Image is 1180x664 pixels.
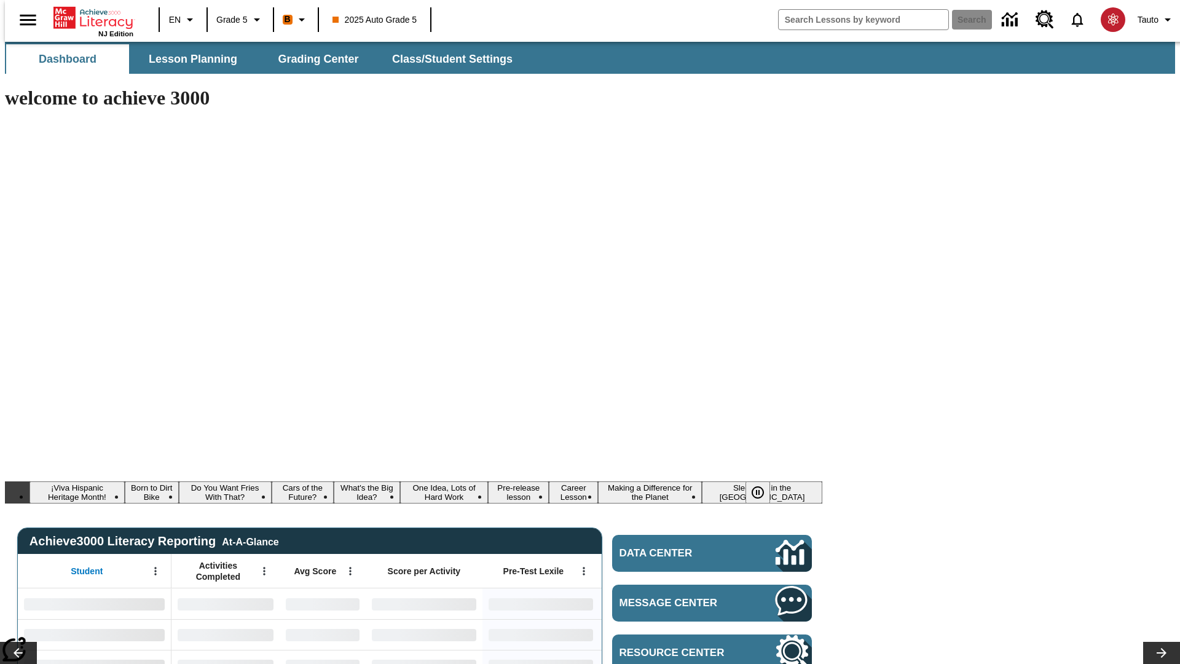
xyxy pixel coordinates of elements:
[278,52,358,66] span: Grading Center
[255,562,273,580] button: Open Menu
[278,9,314,31] button: Boost Class color is orange. Change class color
[332,14,417,26] span: 2025 Auto Grade 5
[745,481,782,504] div: Pause
[612,585,812,622] a: Message Center
[29,534,279,548] span: Achieve3000 Literacy Reporting
[388,566,461,577] span: Score per Activity
[125,481,179,504] button: Slide 2 Born to Dirt Bike
[39,52,96,66] span: Dashboard
[619,547,734,559] span: Data Center
[257,44,380,74] button: Grading Center
[612,535,812,572] a: Data Center
[382,44,522,74] button: Class/Student Settings
[341,562,360,580] button: Open Menu
[272,481,334,504] button: Slide 4 Cars of the Future?
[1138,14,1158,26] span: Tauto
[5,87,822,109] h1: welcome to achieve 3000
[598,481,702,504] button: Slide 9 Making a Difference for the Planet
[619,597,739,609] span: Message Center
[171,588,280,619] div: No Data,
[98,30,133,38] span: NJ Edition
[171,619,280,650] div: No Data,
[280,619,366,650] div: No Data,
[53,6,133,30] a: Home
[10,2,46,38] button: Open side menu
[211,9,269,31] button: Grade: Grade 5, Select a grade
[178,560,259,582] span: Activities Completed
[334,481,400,504] button: Slide 5 What's the Big Idea?
[71,566,103,577] span: Student
[132,44,254,74] button: Lesson Planning
[146,562,165,580] button: Open Menu
[149,52,237,66] span: Lesson Planning
[216,14,248,26] span: Grade 5
[549,481,598,504] button: Slide 8 Career Lesson
[163,9,203,31] button: Language: EN, Select a language
[29,481,125,504] button: Slide 1 ¡Viva Hispanic Heritage Month!
[169,14,181,26] span: EN
[285,12,291,27] span: B
[6,44,129,74] button: Dashboard
[294,566,336,577] span: Avg Score
[745,481,770,504] button: Pause
[392,52,513,66] span: Class/Student Settings
[779,10,948,30] input: search field
[702,481,822,504] button: Slide 10 Sleepless in the Animal Kingdom
[575,562,593,580] button: Open Menu
[5,42,1175,74] div: SubNavbar
[503,566,564,577] span: Pre-Test Lexile
[1101,7,1125,32] img: avatar image
[1143,642,1180,664] button: Lesson carousel, Next
[1133,9,1180,31] button: Profile/Settings
[280,588,366,619] div: No Data,
[1028,3,1061,36] a: Resource Center, Will open in new tab
[222,534,278,548] div: At-A-Glance
[1093,4,1133,36] button: Select a new avatar
[994,3,1028,37] a: Data Center
[179,481,272,504] button: Slide 3 Do You Want Fries With That?
[619,647,739,659] span: Resource Center
[400,481,489,504] button: Slide 6 One Idea, Lots of Hard Work
[488,481,549,504] button: Slide 7 Pre-release lesson
[5,44,524,74] div: SubNavbar
[53,4,133,38] div: Home
[1061,4,1093,36] a: Notifications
